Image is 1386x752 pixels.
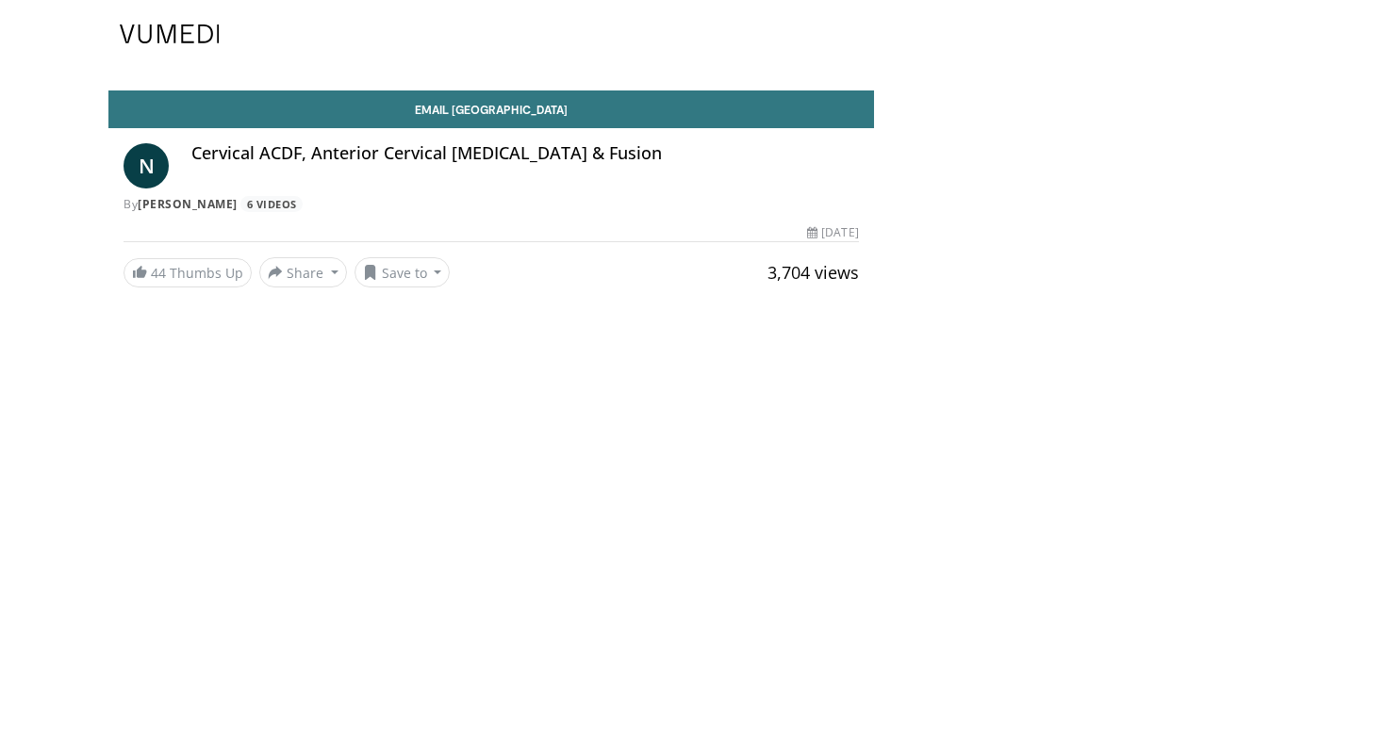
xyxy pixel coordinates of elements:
a: 6 Videos [240,196,303,212]
div: [DATE] [807,224,858,241]
div: By [124,196,859,213]
a: [PERSON_NAME] [138,196,238,212]
button: Save to [355,257,451,287]
h4: Cervical ACDF, Anterior Cervical [MEDICAL_DATA] & Fusion [191,143,859,164]
button: Share [259,257,347,287]
a: N [124,143,169,188]
span: 3,704 views [767,261,859,284]
img: VuMedi Logo [120,25,220,43]
span: 44 [151,264,166,282]
a: 44 Thumbs Up [124,258,252,287]
a: Email [GEOGRAPHIC_DATA] [108,90,874,128]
